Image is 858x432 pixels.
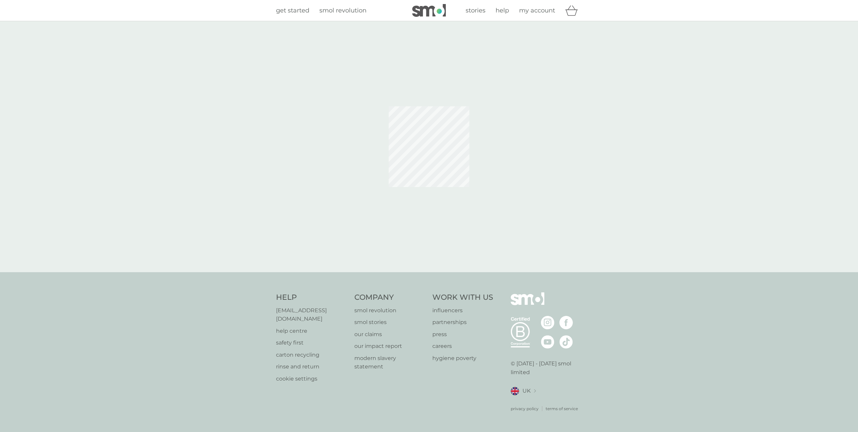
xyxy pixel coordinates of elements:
a: influencers [432,306,493,315]
span: UK [522,387,531,395]
span: smol revolution [319,7,366,14]
a: rinse and return [276,362,348,371]
a: partnerships [432,318,493,327]
a: hygiene poverty [432,354,493,363]
a: my account [519,6,555,15]
a: help centre [276,327,348,335]
img: visit the smol Tiktok page [559,335,573,349]
span: stories [466,7,485,14]
h4: Company [354,292,426,303]
a: press [432,330,493,339]
a: privacy policy [511,405,539,412]
a: get started [276,6,309,15]
h4: Help [276,292,348,303]
a: safety first [276,338,348,347]
a: [EMAIL_ADDRESS][DOMAIN_NAME] [276,306,348,323]
img: smol [511,292,544,315]
a: smol revolution [319,6,366,15]
img: smol [412,4,446,17]
img: UK flag [511,387,519,395]
a: smol stories [354,318,426,327]
p: © [DATE] - [DATE] smol limited [511,359,582,376]
a: careers [432,342,493,351]
span: get started [276,7,309,14]
a: terms of service [546,405,578,412]
img: visit the smol Instagram page [541,316,554,329]
h4: Work With Us [432,292,493,303]
img: select a new location [534,389,536,393]
a: carton recycling [276,351,348,359]
a: smol revolution [354,306,426,315]
img: visit the smol Youtube page [541,335,554,349]
span: my account [519,7,555,14]
a: our claims [354,330,426,339]
a: cookie settings [276,374,348,383]
a: our impact report [354,342,426,351]
a: modern slavery statement [354,354,426,371]
a: help [496,6,509,15]
div: basket [565,4,582,17]
img: visit the smol Facebook page [559,316,573,329]
span: help [496,7,509,14]
a: stories [466,6,485,15]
